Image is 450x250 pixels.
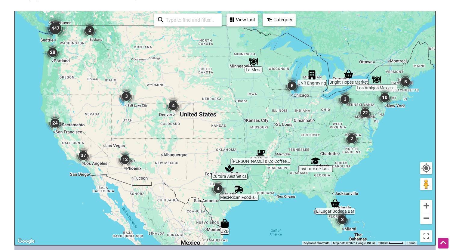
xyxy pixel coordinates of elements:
[420,230,433,243] button: Toggle fullscreen view
[333,211,351,229] div: 3
[377,241,405,245] button: Map Scale: 200 km per 45 pixels
[420,178,432,190] button: Drag Pegman onto the map to open Street View
[376,88,394,106] div: 10
[74,147,92,165] div: 37
[43,16,67,40] div: 447
[263,14,296,26] div: Filter by category
[234,185,243,194] div: Mexi-Rican Food Truck
[117,87,135,105] div: 3
[16,237,36,245] a: Open this area in Google Maps (opens a new window)
[420,212,432,224] button: Zoom out
[164,97,182,115] div: 4
[16,237,36,245] img: Google
[407,241,415,245] a: Terms
[438,238,448,248] div: Scroll Back to Top
[81,21,99,39] div: 2
[225,164,234,173] div: Cultura Aesthetics
[307,70,316,79] div: JNR Engraving
[344,69,353,79] div: Bright Hopes Market
[356,104,374,122] div: 22
[263,14,295,26] div: Category
[249,57,258,66] div: La Mesa
[378,241,389,245] span: 200 km
[163,14,218,26] input: Type to find and filter...
[343,130,361,148] div: 2
[46,114,64,132] div: 24
[256,149,265,158] div: Fidel & Co Coffee Roasters
[220,219,229,228] div: JZD
[420,162,432,174] button: Your Location
[333,241,375,245] span: Map data ©2025 Google, INEGI
[372,75,381,84] div: Los Amigos Mexican Restaurant
[304,241,329,245] button: Keyboard shortcuts
[311,156,320,165] div: Instituto de Las Américas
[420,200,432,212] button: Zoom in
[116,150,134,168] div: 12
[336,90,354,108] div: 3
[227,14,257,26] div: View List
[396,73,415,91] div: 5
[283,77,301,95] div: 5
[154,14,222,26] div: Type to search and filter
[331,199,340,208] div: El Lugar Bodega Bar
[227,14,258,26] div: See a list of the visible businesses
[44,43,62,61] div: 28
[209,180,227,198] div: 4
